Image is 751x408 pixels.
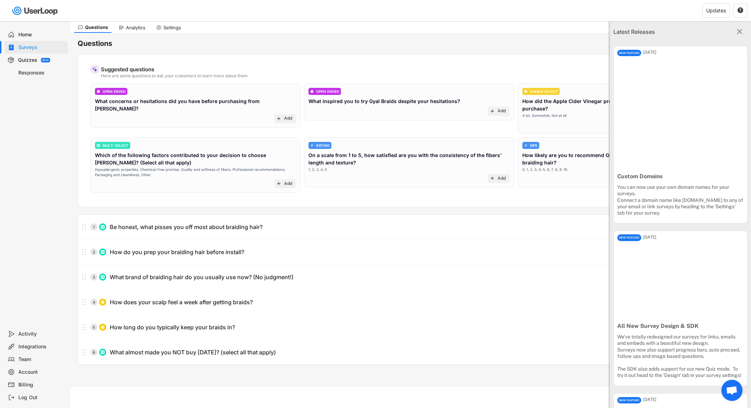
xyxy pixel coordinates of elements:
div: Which of the following factors contributed to your decision to choose [PERSON_NAME]? (Select all ... [95,151,296,166]
div: NEW FEATURE [617,50,641,56]
div: NPS [530,144,537,147]
div: [DATE] [643,235,747,239]
div: How does your scalp feel a week after getting braids? [110,299,253,306]
div: Account [18,369,65,376]
div: 2 [90,250,97,254]
div: 4 [90,300,97,304]
div: 0, 1, 2, 3, 4, 5, 6, 7, 8, 9, 10 [522,167,567,172]
img: ListMajor.svg [101,275,105,279]
img: ConversationMinor.svg [310,90,314,93]
img: AdjustIcon.svg [524,144,528,147]
div: Home [18,31,65,38]
div: Open chat [721,380,743,401]
div: BETA [42,59,49,61]
img: yH5BAEAAAAALAAAAAABAAEAAAIBRAA7 [617,60,744,166]
div: Analytics [126,25,145,31]
div: Updates [706,8,726,13]
div: All New Survey Design & SDK [617,323,744,330]
div: SINGLE SELECT [530,90,558,93]
img: CircleTickMinorWhite.svg [101,300,105,304]
img: AdjustIcon.svg [310,144,314,147]
div: Surveys [18,44,65,51]
div: Responses [18,70,65,76]
img: CircleTickMinorWhite.svg [101,325,105,329]
div: How do you prep your braiding hair before install? [110,248,244,256]
div: NEW FEATURE [617,234,641,241]
h6: Questions [78,39,112,48]
div: Quizzes [18,57,37,64]
div: NEW FEATURE [617,397,641,403]
button:  [737,7,744,14]
div: You can now use your own domain names for your surveys. Connect a domain name like [DOMAIN_NAME] ... [617,184,744,216]
div: How did the Apple Cider Vinegar pre-wash feature influence your decision to purchase? [522,97,723,112]
div: MULTI SELECT [103,144,128,147]
div: Team [18,356,65,363]
button: add [276,181,282,186]
button: add [489,175,495,181]
div: Questions [85,24,108,30]
img: ListMajor.svg [101,350,105,354]
div: OPEN ENDED [316,90,339,93]
img: userloop-logo-01.svg [11,4,60,18]
div: Add [284,116,293,121]
div: Hypoallergenic properties, Chemical-free promise, Quality and softness of fibers, Professional re... [95,167,296,178]
div: Latest Releases [613,28,705,36]
div: Add [498,108,506,114]
div: We've totally redesigned our surveys for links, emails and embeds with a beautiful new design. Su... [617,334,744,378]
div: 6 [90,350,97,354]
div: 3 [90,275,97,279]
div: [DATE] [643,50,747,54]
div: Here are some questions to ask your customers to learn more about them [101,74,717,78]
div: [DATE] [643,397,747,402]
div: How likely are you to recommend Gyal Braids to others looking for high-quality braiding hair? [522,151,723,166]
div: A lot, Somewhat, Not at all [522,113,566,118]
div: How long do you typically keep your braids in? [110,324,235,331]
div: Integrations [18,343,65,350]
img: ListMajor.svg [101,250,105,254]
div: Be honest, what pisses you off most about braiding hair? [110,223,263,231]
button: add [276,116,282,121]
div: Add [498,176,506,181]
img: ListMajor.svg [101,225,105,229]
div: Suggested questions [101,67,717,72]
div: Billing [18,382,65,388]
div: Custom Domains [617,173,744,180]
div: Activity [18,331,65,337]
div: 1, 2, 3, 4, 5 [308,167,327,172]
div: 5 [90,325,97,329]
div: Log Out [18,394,65,401]
div: Settings [163,25,181,31]
button:  [735,27,744,36]
text:  [737,27,743,36]
div: What brand of braiding hair do you usually use now? (No judgment!) [110,274,294,281]
div: What inspired you to try Gyal Braids despite your hesitations? [308,97,460,105]
img: ConversationMinor.svg [97,90,100,93]
div: What almost made you NOT buy [DATE]? (select all that apply) [110,349,276,356]
div: Add [284,181,293,187]
div: OPEN ENDED [103,90,126,93]
text:  [738,7,743,13]
img: CircleTickMinorWhite.svg [524,90,528,93]
button: add [489,108,495,114]
div: What concerns or hesitations did you have before purchasing from [PERSON_NAME]? [95,97,296,112]
div: RATING [316,144,330,147]
img: MagicMajor%20%28Purple%29.svg [92,67,97,72]
div: On a scale from 1 to 5, how satisfied are you with the consistency of the fibers’ length and text... [308,151,509,166]
img: ListMajor.svg [97,144,100,147]
div: 1 [90,225,97,229]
